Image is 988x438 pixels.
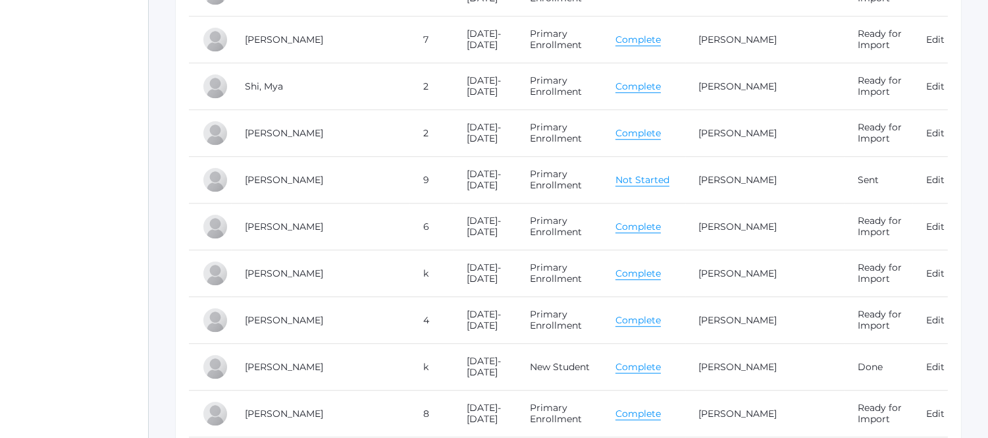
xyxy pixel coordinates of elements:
a: Edit [926,408,945,420]
a: Edit [926,221,945,233]
td: Ready for Import [845,250,913,297]
div: William Smith [202,260,228,287]
a: [PERSON_NAME] [245,127,323,139]
td: 6 [410,204,454,250]
td: Ready for Import [845,391,913,437]
a: Not Started [615,174,669,186]
a: [PERSON_NAME] [699,361,777,373]
td: 4 [410,297,454,344]
td: New Student [517,344,603,391]
a: [PERSON_NAME] [245,267,323,279]
td: Primary Enrollment [517,110,603,157]
td: Primary Enrollment [517,63,603,110]
div: Mya Shi [202,73,228,99]
td: Ready for Import [845,110,913,157]
a: [PERSON_NAME] [699,80,777,92]
a: Complete [615,127,661,140]
td: 7 [410,16,454,63]
a: Complete [615,314,661,327]
a: [PERSON_NAME] [245,221,323,233]
td: 9 [410,157,454,204]
td: Sent [845,157,913,204]
a: Edit [926,361,945,373]
a: Edit [926,34,945,45]
a: Edit [926,267,945,279]
td: Primary Enrollment [517,157,603,204]
a: Complete [615,80,661,93]
td: [DATE]-[DATE] [454,297,517,344]
td: [DATE]-[DATE] [454,63,517,110]
a: Edit [926,314,945,326]
a: [PERSON_NAME] [245,174,323,186]
td: [PERSON_NAME] [232,344,410,391]
td: 8 [410,391,454,437]
td: Ready for Import [845,204,913,250]
td: [DATE]-[DATE] [454,110,517,157]
td: [DATE]-[DATE] [454,157,517,204]
div: Noah Sanchez [202,26,228,53]
div: Nora Smith [202,213,228,240]
td: [DATE]-[DATE] [454,250,517,297]
a: [PERSON_NAME] [699,221,777,233]
a: Complete [615,34,661,46]
td: Primary Enrollment [517,297,603,344]
a: [PERSON_NAME] [699,127,777,139]
td: k [410,344,454,391]
div: Grace Smith [202,307,228,333]
a: Edit [926,80,945,92]
a: Complete [615,221,661,233]
td: Primary Enrollment [517,391,603,437]
a: [PERSON_NAME] [245,314,323,326]
td: [DATE]-[DATE] [454,391,517,437]
a: Edit [926,127,945,139]
td: Ready for Import [845,16,913,63]
a: [PERSON_NAME] [699,408,777,420]
td: 2 [410,110,454,157]
td: [DATE]-[DATE] [454,344,517,391]
td: Done [845,344,913,391]
td: [DATE]-[DATE] [454,204,517,250]
a: [PERSON_NAME] [245,34,323,45]
td: k [410,250,454,297]
div: Nolan Shields [202,120,228,146]
a: Complete [615,267,661,280]
a: Complete [615,361,661,373]
td: Primary Enrollment [517,16,603,63]
a: [PERSON_NAME] [245,408,323,420]
td: Ready for Import [845,297,913,344]
a: [PERSON_NAME] [699,34,777,45]
a: Shi, Mya [245,80,283,92]
a: [PERSON_NAME] [699,267,777,279]
td: [DATE]-[DATE] [454,16,517,63]
td: Primary Enrollment [517,204,603,250]
a: [PERSON_NAME] [699,314,777,326]
div: Levi Smith [202,400,228,427]
a: Edit [926,174,945,186]
td: 2 [410,63,454,110]
a: [PERSON_NAME] [699,174,777,186]
td: Ready for Import [845,63,913,110]
a: Complete [615,408,661,420]
td: Primary Enrollment [517,250,603,297]
div: Jack Sistrunk [202,167,228,193]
